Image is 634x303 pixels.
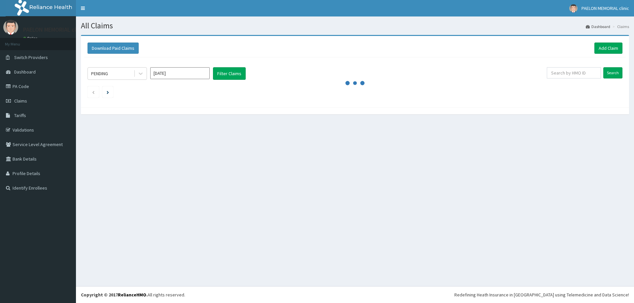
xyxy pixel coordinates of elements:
input: Search by HMO ID [547,67,601,78]
span: PAELON MEMORIAL clinic [581,5,629,11]
button: Filter Claims [213,67,246,80]
input: Select Month and Year [150,67,210,79]
img: User Image [569,4,578,13]
a: Next page [107,89,109,95]
img: User Image [3,20,18,35]
a: Previous page [92,89,95,95]
span: Dashboard [14,69,36,75]
div: Redefining Heath Insurance in [GEOGRAPHIC_DATA] using Telemedicine and Data Science! [454,291,629,298]
footer: All rights reserved. [76,286,634,303]
a: RelianceHMO [118,292,146,298]
h1: All Claims [81,21,629,30]
a: Add Claim [594,43,622,54]
span: Switch Providers [14,54,48,60]
button: Download Paid Claims [88,43,139,54]
a: Online [23,36,39,41]
p: PAELON MEMORIAL clinic [23,27,85,33]
svg: audio-loading [345,73,365,93]
strong: Copyright © 2017 . [81,292,148,298]
a: Dashboard [586,24,610,29]
div: PENDING [91,70,108,77]
li: Claims [611,24,629,29]
span: Claims [14,98,27,104]
span: Tariffs [14,112,26,118]
input: Search [603,67,622,78]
